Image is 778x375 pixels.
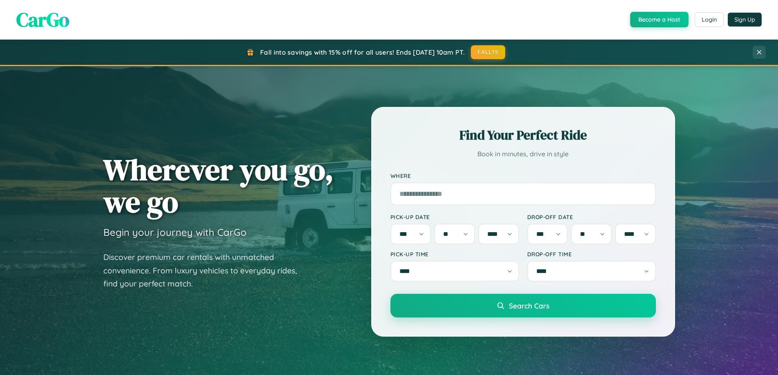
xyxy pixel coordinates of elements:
h3: Begin your journey with CarGo [103,226,247,238]
button: Sign Up [728,13,762,27]
h2: Find Your Perfect Ride [390,126,656,144]
button: FALL15 [471,45,505,59]
label: Drop-off Time [527,251,656,257]
button: Search Cars [390,294,656,317]
span: Fall into savings with 15% off for all users! Ends [DATE] 10am PT. [260,48,465,56]
label: Pick-up Date [390,213,519,220]
label: Drop-off Date [527,213,656,220]
button: Become a Host [630,12,689,27]
p: Discover premium car rentals with unmatched convenience. From luxury vehicles to everyday rides, ... [103,251,308,291]
h1: Wherever you go, we go [103,153,334,218]
span: CarGo [16,6,69,33]
label: Where [390,172,656,179]
label: Pick-up Time [390,251,519,257]
button: Login [695,12,724,27]
span: Search Cars [509,301,549,310]
p: Book in minutes, drive in style [390,148,656,160]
